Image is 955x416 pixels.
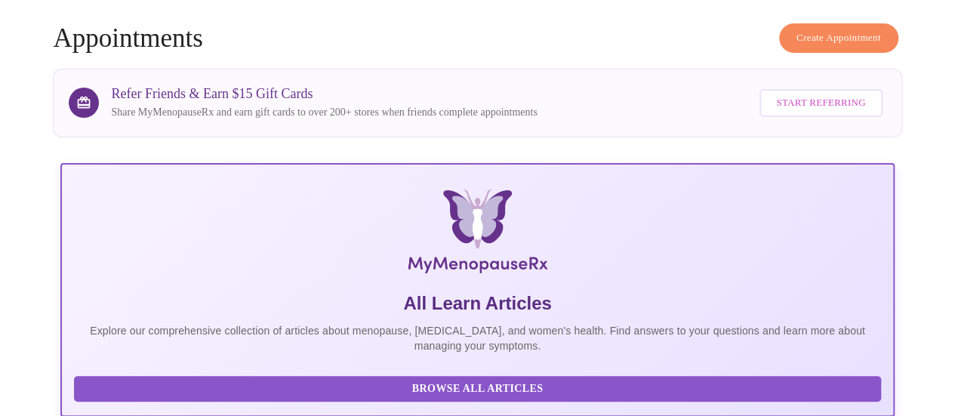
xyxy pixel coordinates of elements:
[74,381,884,394] a: Browse All Articles
[74,376,880,402] button: Browse All Articles
[779,23,898,53] button: Create Appointment
[756,82,886,125] a: Start Referring
[89,380,865,399] span: Browse All Articles
[53,23,901,54] h4: Appointments
[111,86,537,102] h3: Refer Friends & Earn $15 Gift Cards
[759,89,882,117] button: Start Referring
[796,29,881,47] span: Create Appointment
[776,94,865,112] span: Start Referring
[74,291,880,316] h5: All Learn Articles
[199,189,755,279] img: MyMenopauseRx Logo
[111,105,537,120] p: Share MyMenopauseRx and earn gift cards to over 200+ stores when friends complete appointments
[74,323,880,353] p: Explore our comprehensive collection of articles about menopause, [MEDICAL_DATA], and women's hea...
